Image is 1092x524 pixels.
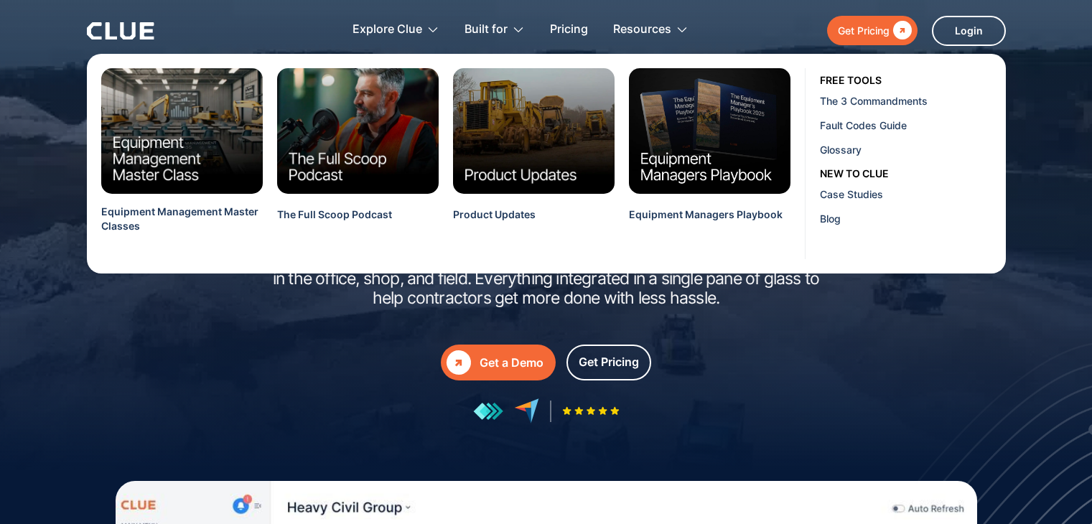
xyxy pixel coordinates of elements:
a: Fault Codes Guide [820,113,1001,137]
div: Equipment Management Master Classes [101,205,263,234]
div: Blog [820,211,995,226]
div: Resources [613,7,671,52]
a: The Full Scoop Podcast [277,207,392,240]
div: Get Pricing [579,353,639,371]
div: Fault Codes Guide [820,118,995,133]
img: Equipment Managers Playbook [629,68,790,194]
div: Get a Demo [480,354,543,372]
div: The 3 Commandments [820,93,995,108]
div: The Full Scoop Podcast [277,207,392,222]
a: Equipment Management Master Classes [101,205,263,252]
div: Case Studies [820,187,995,202]
a: Get Pricing [566,345,651,380]
nav: Resources [87,54,1006,273]
a: Equipment Managers Playbook [629,207,783,240]
h2: is a powerful and flexible construction equipment management software in the office, shop, and fi... [259,249,834,309]
img: reviews at capterra [514,398,539,424]
div:  [890,22,912,39]
div: Explore Clue [353,7,422,52]
a: Get a Demo [441,345,556,380]
div: Built for [465,7,508,52]
div: free tools [820,72,882,88]
div:  [447,350,471,375]
a: Login [932,16,1006,46]
a: Pricing [550,7,588,52]
div: Equipment Managers Playbook [629,207,783,222]
a: Glossary [820,137,1001,162]
img: Equipment Management MasterClasses [101,68,263,194]
div: Glossary [820,142,995,157]
img: Five-star rating icon [562,406,620,416]
img: reviews at getapp [473,402,503,421]
div: Product Updates [453,207,536,222]
div: Explore Clue [353,7,439,52]
a: Get Pricing [827,16,918,45]
a: Blog [820,206,1001,230]
a: The 3 Commandments [820,88,1001,113]
img: Clue Product Updates [453,68,615,194]
div: New to clue [820,166,889,182]
div: Resources [613,7,689,52]
div: Built for [465,7,525,52]
a: Case Studies [820,182,1001,206]
div: Get Pricing [838,22,890,39]
img: Clue Full Scoop Podcast [277,68,439,194]
a: Product Updates [453,207,536,240]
